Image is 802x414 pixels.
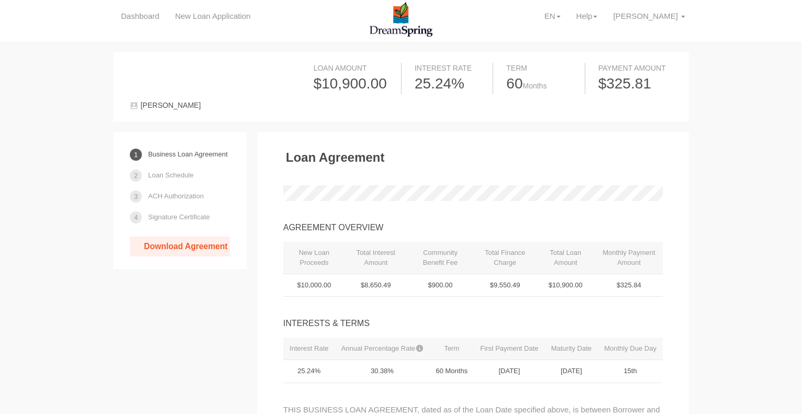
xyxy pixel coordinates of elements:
[335,338,430,360] th: Annual Percentage Rate
[474,242,536,274] th: Total Finance Charge
[283,338,335,360] th: Interest Rate
[598,360,663,383] td: 15th
[429,360,474,383] td: 60 Months
[286,151,384,164] h3: Loan Agreement
[598,63,672,73] div: Payment Amount
[545,360,598,383] td: [DATE]
[598,73,672,94] div: $325.81
[595,274,663,297] td: $325.84
[474,338,544,360] th: First Payment Date
[283,274,345,297] td: $10,000.00
[130,237,230,256] a: Download Agreement
[522,82,547,90] span: Months
[140,101,200,109] span: [PERSON_NAME]
[314,63,397,73] div: Loan Amount
[613,12,677,20] span: [PERSON_NAME]
[536,274,595,297] td: $10,900.00
[335,360,430,383] td: 30.38%
[148,166,194,184] a: Loan Schedule
[345,274,407,297] td: $8,650.49
[283,318,663,330] div: INTERESTS & TERMS
[429,338,474,360] th: Term
[148,145,228,163] a: Business Loan Agreement
[598,338,663,360] th: Monthly Due Day
[148,208,210,226] a: Signature Certificate
[130,102,138,110] img: user-1c9fd2761cee6e1c551a576fc8a3eb88bdec9f05d7f3aff15e6bd6b6821838cb.svg
[415,63,488,73] div: Interest Rate
[283,222,663,234] div: AGREEMENT OVERVIEW
[506,73,580,94] div: 60
[283,242,345,274] th: New Loan Proceeds
[345,242,407,274] th: Total Interest Amount
[407,242,474,274] th: Community Benefit Fee
[314,73,397,94] div: $10,900.00
[506,63,580,73] div: Term
[148,187,204,205] a: ACH Authorization
[595,242,663,274] th: Monthly Payment Amount
[474,360,544,383] td: [DATE]
[415,73,488,94] div: 25.24%
[536,242,595,274] th: Total Loan Amount
[474,274,536,297] td: $9,550.49
[407,274,474,297] td: $900.00
[283,360,335,383] td: 25.24%
[545,338,598,360] th: Maturity Date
